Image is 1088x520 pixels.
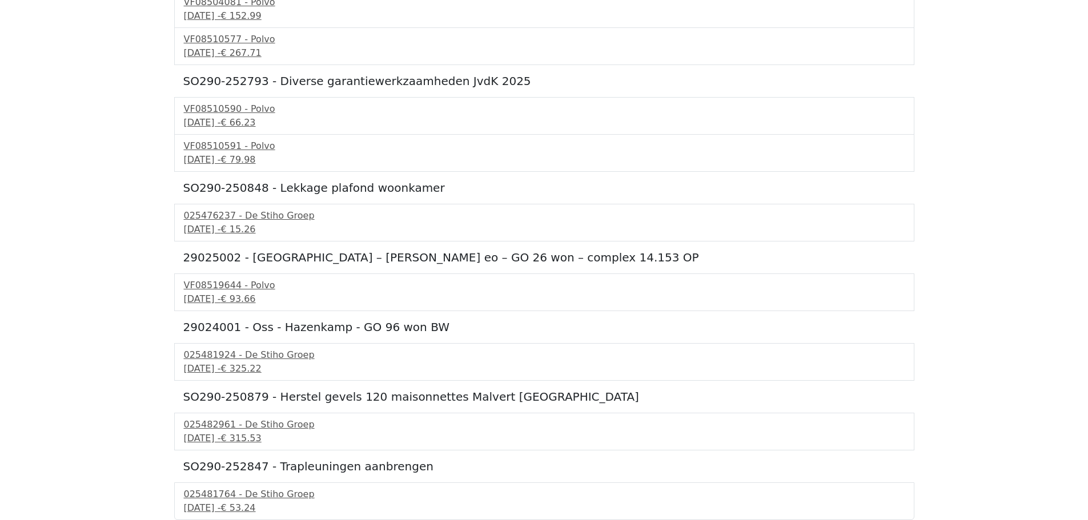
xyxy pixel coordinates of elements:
div: [DATE] - [184,292,905,306]
span: € 93.66 [220,293,255,304]
div: 025482961 - De Stiho Groep [184,418,905,432]
div: VF08510591 - Polvo [184,139,905,153]
span: € 267.71 [220,47,261,58]
a: 025476237 - De Stiho Groep[DATE] -€ 15.26 [184,209,905,236]
div: VF08510590 - Polvo [184,102,905,116]
a: VF08510590 - Polvo[DATE] -€ 66.23 [184,102,905,130]
h5: SO290-250879 - Herstel gevels 120 maisonnettes Malvert [GEOGRAPHIC_DATA] [183,390,905,404]
h5: 29025002 - [GEOGRAPHIC_DATA] – [PERSON_NAME] eo – GO 26 won – complex 14.153 OP [183,251,905,264]
div: [DATE] - [184,223,905,236]
a: 025481924 - De Stiho Groep[DATE] -€ 325.22 [184,348,905,376]
h5: SO290-250848 - Lekkage plafond woonkamer [183,181,905,195]
div: [DATE] - [184,153,905,167]
h5: SO290-252793 - Diverse garantiewerkzaamheden JvdK 2025 [183,74,905,88]
div: VF08510577 - Polvo [184,33,905,46]
div: [DATE] - [184,46,905,60]
span: € 53.24 [220,502,255,513]
a: 025482961 - De Stiho Groep[DATE] -€ 315.53 [184,418,905,445]
div: [DATE] - [184,501,905,515]
a: VF08510577 - Polvo[DATE] -€ 267.71 [184,33,905,60]
span: € 66.23 [220,117,255,128]
a: VF08519644 - Polvo[DATE] -€ 93.66 [184,279,905,306]
h5: 29024001 - Oss - Hazenkamp - GO 96 won BW [183,320,905,334]
div: VF08519644 - Polvo [184,279,905,292]
div: [DATE] - [184,9,905,23]
div: 025476237 - De Stiho Groep [184,209,905,223]
div: [DATE] - [184,432,905,445]
div: [DATE] - [184,116,905,130]
span: € 325.22 [220,363,261,374]
a: 025481764 - De Stiho Groep[DATE] -€ 53.24 [184,487,905,515]
span: € 152.99 [220,10,261,21]
div: 025481764 - De Stiho Groep [184,487,905,501]
a: VF08510591 - Polvo[DATE] -€ 79.98 [184,139,905,167]
span: € 315.53 [220,433,261,444]
span: € 79.98 [220,154,255,165]
div: 025481924 - De Stiho Groep [184,348,905,362]
div: [DATE] - [184,362,905,376]
span: € 15.26 [220,224,255,235]
h5: SO290-252847 - Trapleuningen aanbrengen [183,459,905,473]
